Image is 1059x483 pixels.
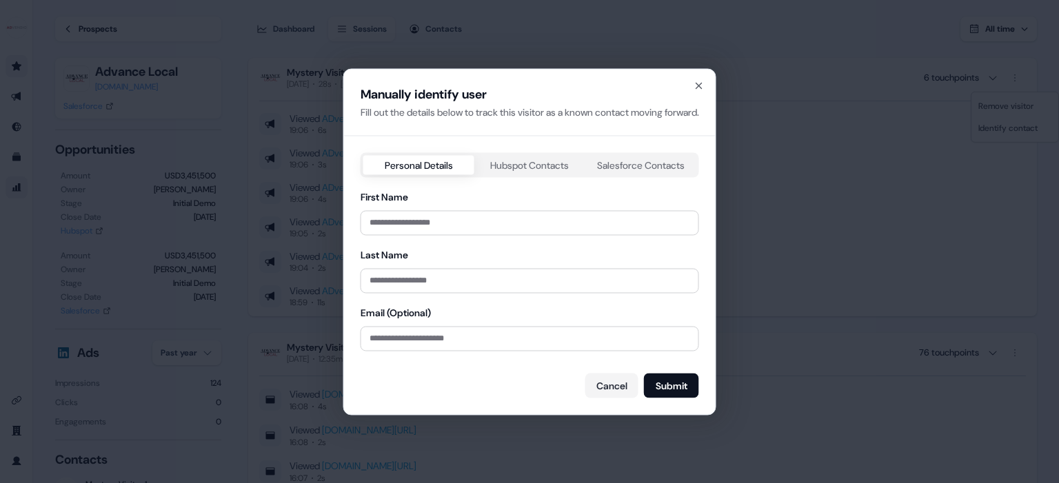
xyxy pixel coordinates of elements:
[361,190,408,203] label: First Name
[585,155,696,174] button: Salesforce Contacts
[361,85,699,102] div: Manually identify user
[585,373,638,398] button: Cancel
[361,105,699,119] div: Fill out the details below to track this visitor as a known contact moving forward.
[363,155,474,174] button: Personal Details
[644,373,699,398] button: Submit
[361,306,431,318] label: Email (Optional)
[474,155,585,174] button: Hubspot Contacts
[361,248,408,260] label: Last Name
